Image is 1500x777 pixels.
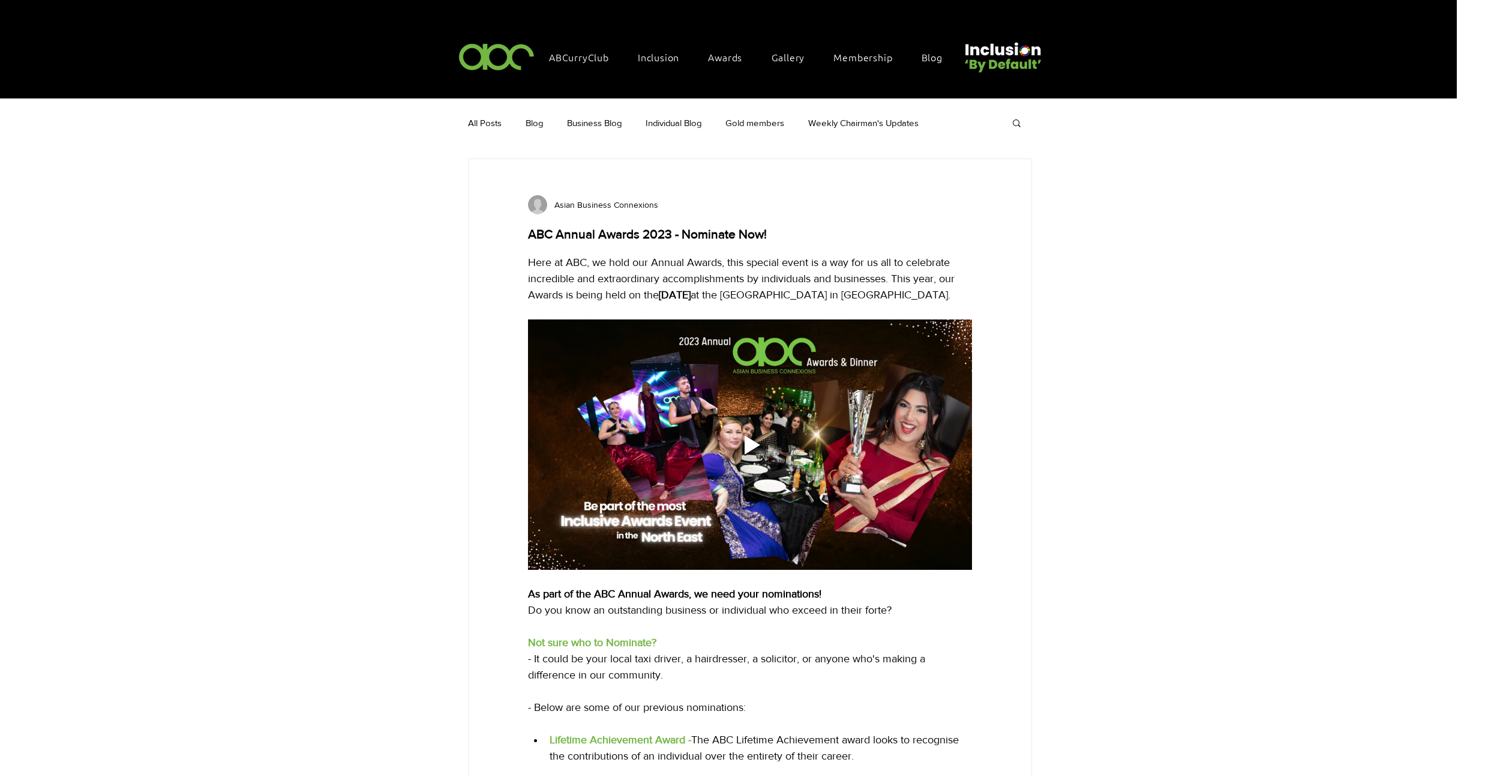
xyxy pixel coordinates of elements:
a: Blog [526,116,543,129]
nav: Blog [466,98,999,147]
span: ABCurryClub [549,50,609,64]
span: Membership [833,50,892,64]
span: - Below are some of our previous nominations: [528,701,746,713]
span: Blog [922,50,943,64]
a: ABCurryClub [543,44,627,70]
span: Lifetime Achievement Award - [550,734,691,746]
span: Do you know an outstanding business or individual who exceed in their forte? [528,604,892,616]
span: Inclusion [638,50,679,64]
span: [DATE] [659,289,691,301]
span: - It could be your local taxi driver, a hairdresser, a solicitor, or anyone who's making a differ... [528,653,928,681]
div: Awards [702,44,760,70]
span: Gallery [772,50,805,64]
a: Blog [916,44,961,70]
img: Untitled design (22).png [961,32,1043,74]
a: Business Blog [567,116,622,129]
img: ABC-Logo-Blank-Background-01-01-2.png [455,38,538,74]
span: Not sure who to Nominate? [528,636,656,649]
a: Membership [827,44,910,70]
a: Individual Blog [646,116,701,129]
a: Gallery [766,44,823,70]
a: Gold members [725,116,784,129]
span: As part of the ABC Annual Awards, we need your nominations! [528,588,821,600]
div: Search [1011,118,1022,127]
span: at the [GEOGRAPHIC_DATA] in [GEOGRAPHIC_DATA]. [691,289,950,301]
span: Awards [708,50,742,64]
span: Here at ABC, we hold our Annual Awards, this special event is a way for us all to celebrate incre... [528,256,958,301]
div: Inclusion [632,44,697,70]
span: The ABC Lifetime Achievement award looks to recognise the contributions of an individual over the... [550,734,962,762]
a: All Posts [468,116,502,129]
h1: ABC Annual Awards 2023 - Nominate Now! [528,225,972,243]
button: Play video [528,319,972,569]
a: Weekly Chairman's Updates [808,116,919,129]
nav: Site [543,44,961,70]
